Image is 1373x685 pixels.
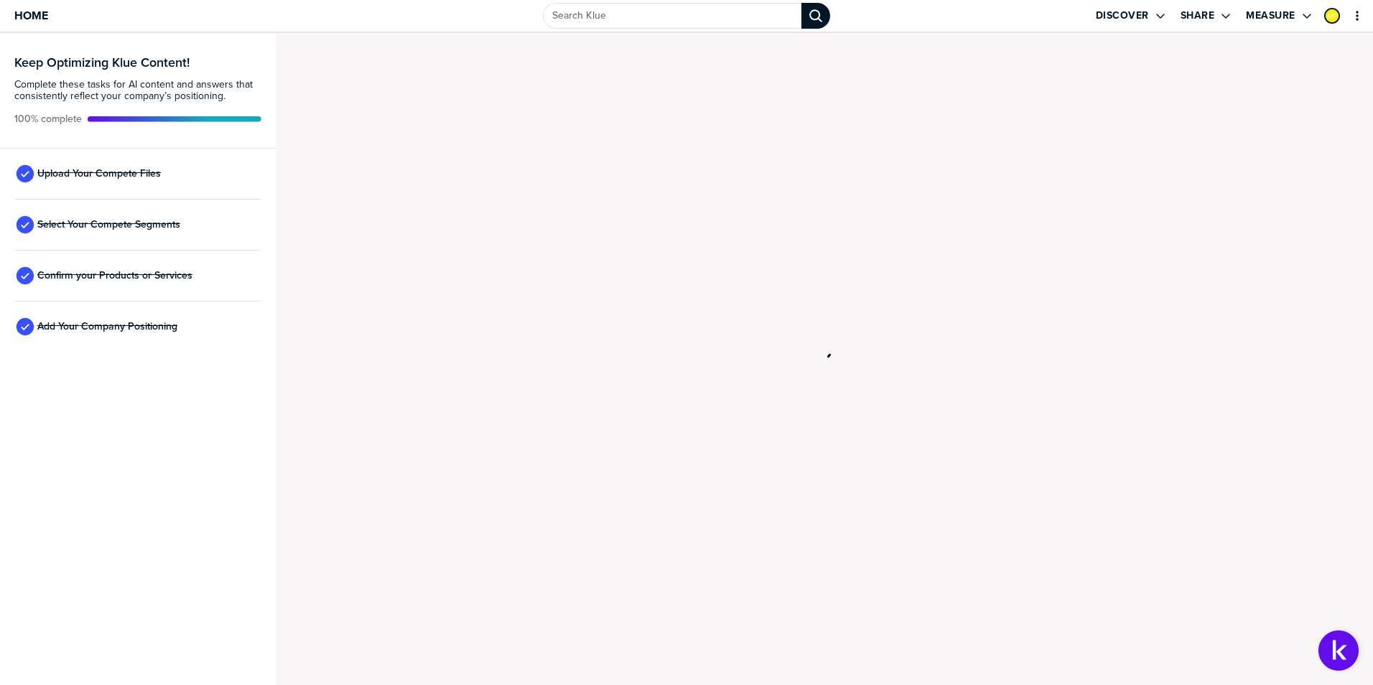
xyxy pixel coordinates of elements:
[37,321,177,332] span: Add Your Company Positioning
[14,56,261,69] h3: Keep Optimizing Klue Content!
[1096,9,1149,22] label: Discover
[1318,630,1359,671] button: Open Support Center
[14,9,48,22] span: Home
[14,79,261,102] span: Complete these tasks for AI content and answers that consistently reflect your company’s position...
[37,270,192,281] span: Confirm your Products or Services
[1181,9,1215,22] label: Share
[1246,9,1295,22] label: Measure
[801,3,830,29] div: Search Klue
[1326,9,1339,22] img: 781207ed1481c00c65955b44c3880d9b-sml.png
[37,168,161,180] span: Upload Your Compete Files
[14,113,82,125] span: Active
[543,3,801,29] input: Search Klue
[1323,6,1341,25] a: Edit Profile
[37,219,180,230] span: Select Your Compete Segments
[1324,8,1340,24] div: Maico Ferreira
